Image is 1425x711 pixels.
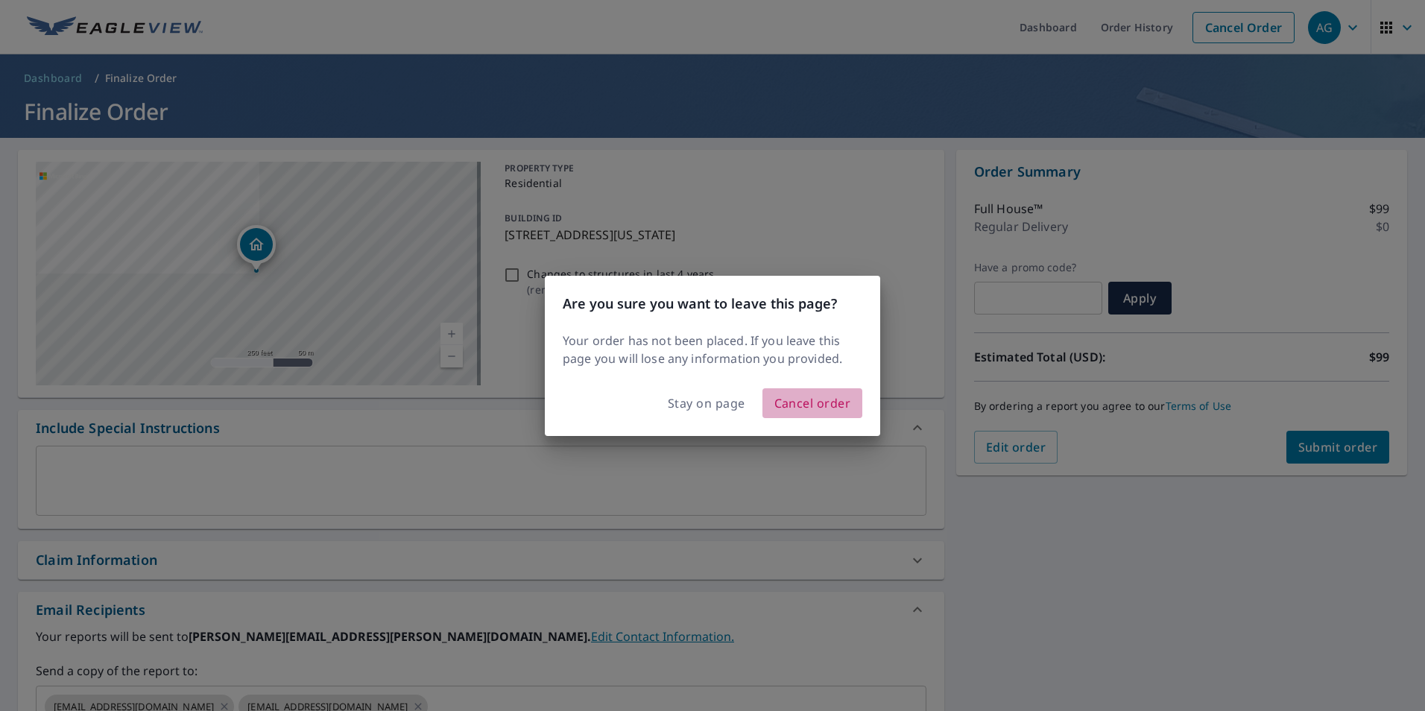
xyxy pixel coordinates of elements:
[563,294,862,314] h3: Are you sure you want to leave this page?
[774,393,851,414] span: Cancel order
[563,332,862,367] p: Your order has not been placed. If you leave this page you will lose any information you provided.
[762,388,863,418] button: Cancel order
[668,393,745,414] span: Stay on page
[657,389,756,417] button: Stay on page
